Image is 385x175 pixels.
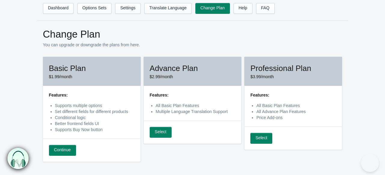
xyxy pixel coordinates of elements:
a: Dashboard [43,3,74,14]
li: All Advance Plan Features [256,109,336,115]
h2: Professional Plan [250,63,336,74]
a: Change Plan [195,3,230,14]
span: $1.99/month [49,74,72,79]
img: bxm.png [8,148,29,169]
span: $2.99/month [150,74,173,79]
li: All Basic Plan Features [256,103,336,109]
li: Better frontend fields UI [55,121,135,127]
a: Help [234,3,252,14]
a: Select [150,127,172,138]
a: Settings [115,3,141,14]
a: FAQ [256,3,275,14]
li: Multiple Language Translation Support [156,109,235,115]
a: Options Sets [77,3,112,14]
p: You can upgrade or downgrade the plans from here. [43,42,342,48]
li: Conditional logic [55,115,135,121]
a: Translate Language [144,3,192,14]
h2: Advance Plan [150,63,235,74]
span: $3.99/month [250,74,274,79]
li: Supports multiple options [55,103,135,109]
iframe: Toggle Customer Support [361,154,379,172]
li: All Basic Plan Features [156,103,235,109]
a: Continue [49,145,76,156]
li: Price Add-ons [256,115,336,121]
li: Set different fields for different products [55,109,135,115]
li: Supports Buy Now button [55,127,135,133]
strong: Features: [150,93,169,97]
a: Select [250,133,272,144]
h2: Basic Plan [49,63,135,74]
h1: Change Plan [43,28,342,40]
strong: Features: [49,93,68,97]
strong: Features: [250,93,269,97]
